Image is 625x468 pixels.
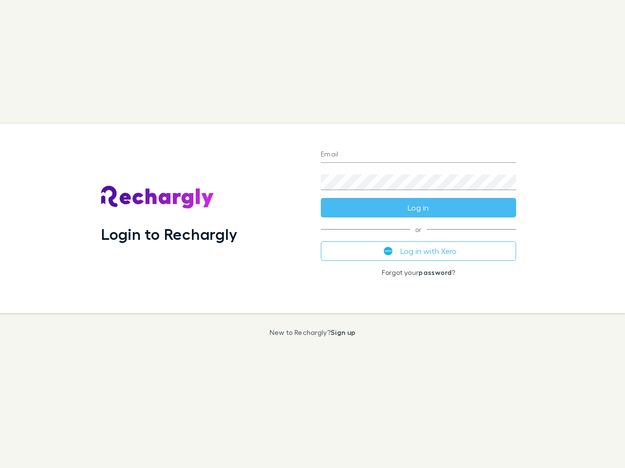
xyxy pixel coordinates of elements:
p: New to Rechargly? [270,329,356,336]
a: Sign up [331,328,355,336]
a: password [418,268,452,276]
button: Log in with Xero [321,241,516,261]
p: Forgot your ? [321,269,516,276]
img: Xero's logo [384,247,393,255]
button: Log in [321,198,516,217]
img: Rechargly's Logo [101,186,214,209]
span: or [321,229,516,230]
h1: Login to Rechargly [101,225,237,243]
